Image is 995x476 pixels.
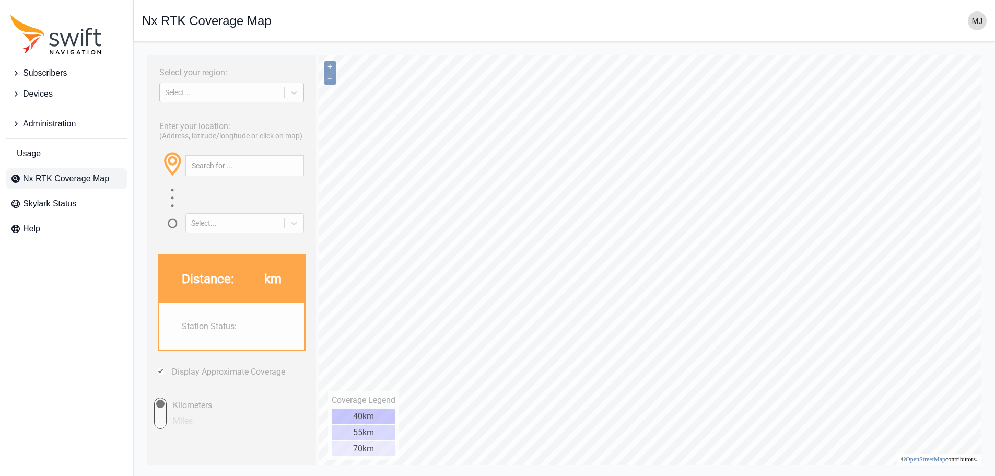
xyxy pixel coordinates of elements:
iframe: RTK Map [142,50,987,468]
button: Subscribers [6,63,127,84]
h1: Nx RTK Coverage Map [142,15,272,27]
div: 40km [190,358,253,374]
div: 55km [190,375,253,390]
div: 70km [190,391,253,406]
a: Nx RTK Coverage Map [6,168,127,189]
span: Devices [23,88,53,100]
span: Nx RTK Coverage Map [23,172,109,185]
span: Usage [17,147,41,160]
a: Skylark Status [6,193,127,214]
div: Coverage Legend [190,345,253,355]
button: Devices [6,84,127,105]
a: Usage [6,143,127,164]
img: user photo [968,11,987,30]
span: Skylark Status [23,198,76,210]
span: Administration [23,118,76,130]
span: Subscribers [23,67,67,79]
span: Help [23,223,40,235]
button: Administration [6,113,127,134]
a: Help [6,218,127,239]
a: OpenStreetMap [764,405,803,413]
li: © contributors. [759,405,835,413]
